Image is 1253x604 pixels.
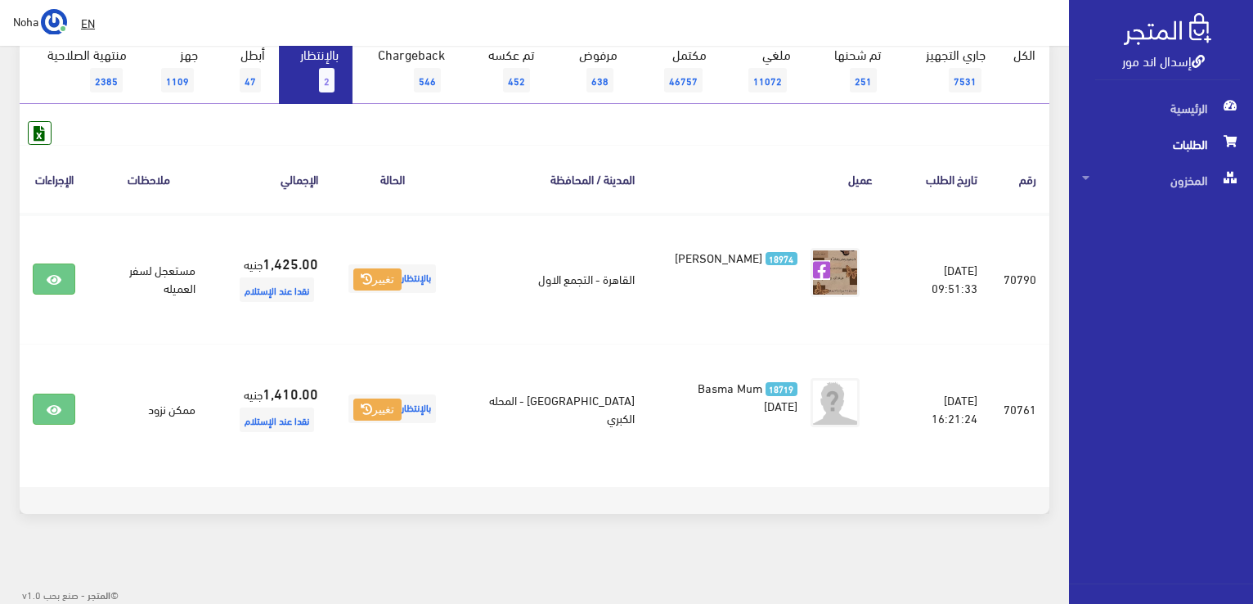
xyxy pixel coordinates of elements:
[698,376,797,417] span: Basma Mum [DATE]
[766,252,797,266] span: 18974
[999,37,1049,71] a: الكل
[453,214,648,345] td: القاهرة - التجمع الاول
[209,145,331,213] th: اﻹجمالي
[161,68,194,92] span: 1109
[414,68,441,92] span: 546
[990,344,1049,474] td: 70761
[886,214,990,345] td: [DATE] 09:51:33
[895,37,1000,104] a: جاري التجهيز7531
[319,68,335,92] span: 2
[331,145,453,213] th: الحالة
[263,252,318,273] strong: 1,425.00
[990,214,1049,345] td: 70790
[1124,13,1211,45] img: .
[811,248,860,297] img: picture
[81,12,95,33] u: EN
[20,492,82,554] iframe: Drift Widget Chat Controller
[811,378,860,427] img: avatar.png
[263,382,318,403] strong: 1,410.00
[766,382,797,396] span: 18719
[348,264,436,293] span: بالإنتظار
[22,585,85,603] span: - صنع بحب v1.0
[631,37,721,104] a: مكتمل46757
[1082,162,1240,198] span: المخزون
[13,8,67,34] a: ... Noha
[88,145,209,213] th: ملاحظات
[949,68,981,92] span: 7531
[1082,90,1240,126] span: الرئيسية
[675,246,762,268] span: [PERSON_NAME]
[664,68,703,92] span: 46757
[453,145,648,213] th: المدينة / المحافظة
[1122,48,1205,72] a: إسدال اند مور
[13,11,38,31] span: Noha
[648,145,886,213] th: عميل
[240,408,314,432] span: نقدا عند الإستلام
[674,248,797,266] a: 18974 [PERSON_NAME]
[748,68,787,92] span: 11072
[41,9,67,35] img: ...
[1082,126,1240,162] span: الطلبات
[20,37,141,104] a: منتهية الصلاحية2385
[886,344,990,474] td: [DATE] 16:21:24
[459,37,548,104] a: تم عكسه452
[209,344,331,474] td: جنيه
[88,214,209,345] td: مستعجل لسفر العميله
[240,277,314,302] span: نقدا عند الإستلام
[88,587,110,602] strong: المتجر
[548,37,631,104] a: مرفوض638
[353,399,402,421] button: تغيير
[805,37,895,104] a: تم شحنها251
[88,344,209,474] td: ممكن نزود
[721,37,805,104] a: ملغي11072
[850,68,877,92] span: 251
[348,394,436,423] span: بالإنتظار
[886,145,990,213] th: تاريخ الطلب
[353,37,459,104] a: Chargeback546
[1069,90,1253,126] a: الرئيسية
[141,37,212,104] a: جهز1109
[1069,126,1253,162] a: الطلبات
[212,37,279,104] a: أبطل47
[209,214,331,345] td: جنيه
[20,145,88,213] th: الإجراءات
[586,68,613,92] span: 638
[90,68,123,92] span: 2385
[453,344,648,474] td: [GEOGRAPHIC_DATA] - المحله الكبري
[990,145,1049,213] th: رقم
[279,37,353,104] a: بالإنتظار2
[353,268,402,291] button: تغيير
[674,378,797,414] a: 18719 Basma Mum [DATE]
[74,8,101,38] a: EN
[1069,162,1253,198] a: المخزون
[503,68,530,92] span: 452
[240,68,261,92] span: 47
